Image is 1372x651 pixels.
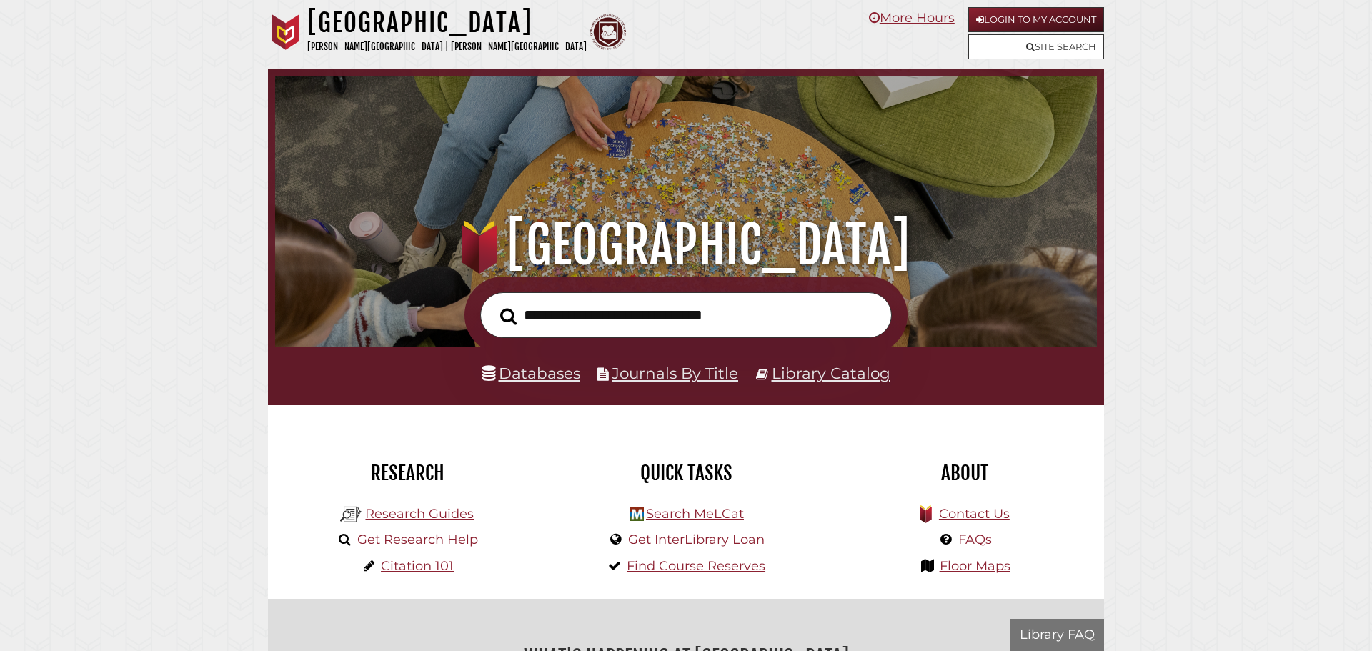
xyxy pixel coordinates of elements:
[869,10,955,26] a: More Hours
[836,461,1093,485] h2: About
[500,307,517,325] i: Search
[482,364,580,382] a: Databases
[968,34,1104,59] a: Site Search
[939,506,1010,522] a: Contact Us
[958,532,992,547] a: FAQs
[307,39,587,55] p: [PERSON_NAME][GEOGRAPHIC_DATA] | [PERSON_NAME][GEOGRAPHIC_DATA]
[381,558,454,574] a: Citation 101
[307,7,587,39] h1: [GEOGRAPHIC_DATA]
[365,506,474,522] a: Research Guides
[627,558,765,574] a: Find Course Reserves
[493,304,524,329] button: Search
[340,504,362,525] img: Hekman Library Logo
[630,507,644,521] img: Hekman Library Logo
[296,214,1076,277] h1: [GEOGRAPHIC_DATA]
[646,506,744,522] a: Search MeLCat
[590,14,626,50] img: Calvin Theological Seminary
[628,532,765,547] a: Get InterLibrary Loan
[279,461,536,485] h2: Research
[612,364,738,382] a: Journals By Title
[772,364,890,382] a: Library Catalog
[968,7,1104,32] a: Login to My Account
[557,461,815,485] h2: Quick Tasks
[268,14,304,50] img: Calvin University
[357,532,478,547] a: Get Research Help
[940,558,1010,574] a: Floor Maps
